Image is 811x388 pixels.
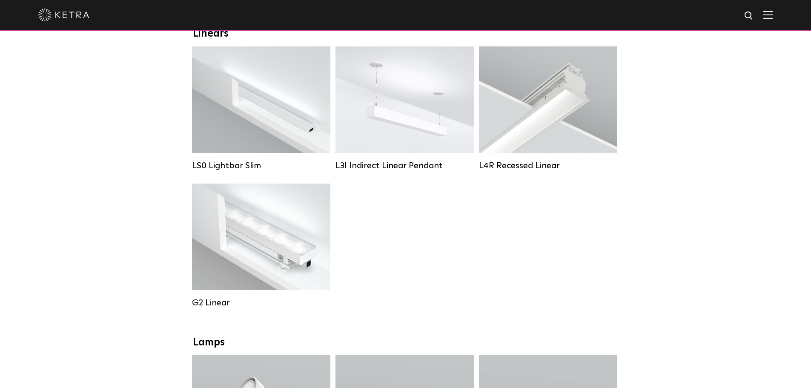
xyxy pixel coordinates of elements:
[335,161,474,171] div: L3I Indirect Linear Pendant
[335,46,474,171] a: L3I Indirect Linear Pendant Lumen Output:400 / 600 / 800 / 1000Housing Colors:White / BlackContro...
[193,336,619,349] div: Lamps
[479,46,617,171] a: L4R Recessed Linear Lumen Output:400 / 600 / 800 / 1000Colors:White / BlackControl:Lutron Clear C...
[192,184,330,308] a: G2 Linear Lumen Output:400 / 700 / 1000Colors:WhiteBeam Angles:Flood / [GEOGRAPHIC_DATA] / Narrow...
[192,298,330,308] div: G2 Linear
[744,11,754,21] img: search icon
[193,28,619,40] div: Linears
[763,11,773,19] img: Hamburger%20Nav.svg
[38,9,89,21] img: ketra-logo-2019-white
[192,161,330,171] div: LS0 Lightbar Slim
[192,46,330,171] a: LS0 Lightbar Slim Lumen Output:200 / 350Colors:White / BlackControl:X96 Controller
[479,161,617,171] div: L4R Recessed Linear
